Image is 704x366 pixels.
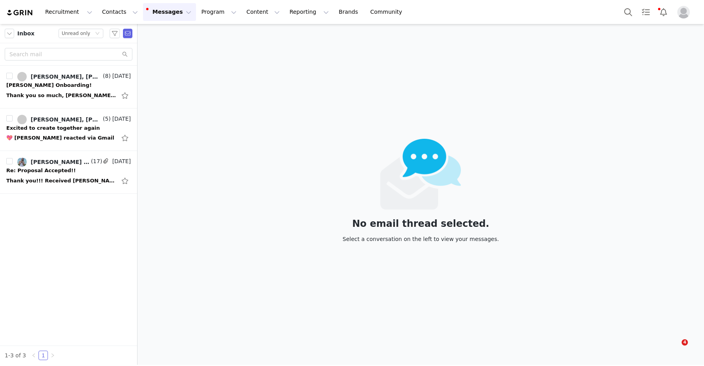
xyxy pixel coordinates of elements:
div: No email thread selected. [343,219,499,228]
i: icon: left [31,353,36,358]
img: emails-empty2x.png [380,139,462,210]
span: Send Email [123,29,132,38]
button: Search [620,3,637,21]
a: [PERSON_NAME] Naturals Partnerships, [PERSON_NAME] [17,157,89,167]
img: placeholder-profile.jpg [677,6,690,18]
div: Select a conversation on the left to view your messages. [343,235,499,243]
span: (17) [89,157,102,166]
input: Search mail [5,48,132,61]
a: Tasks [637,3,654,21]
button: Messages [143,3,196,21]
a: [PERSON_NAME], [PERSON_NAME] Naturals Partnerships [17,72,101,81]
div: Unread only [62,29,90,38]
li: 1 [38,351,48,360]
div: [PERSON_NAME], [PERSON_NAME] Naturals Partnerships [31,74,101,80]
button: Recruitment [40,3,97,21]
span: Inbox [17,29,35,38]
img: 38c6e2a5-3054-4b12-b2bf-d63f8c9c72f6.jpg [17,157,27,167]
div: [PERSON_NAME] Naturals Partnerships, [PERSON_NAME] [31,159,89,165]
div: [PERSON_NAME], [PERSON_NAME] Naturals Partnerships [31,116,101,123]
li: Next Page [48,351,57,360]
div: Thank you so much, Tani I really appreciate it 🥹🙏🏻. I will have the content to you as soon as I h... [6,92,116,99]
li: 1-3 of 3 [5,351,26,360]
i: icon: search [122,51,128,57]
div: Hyland's Onboarding! [6,81,92,89]
div: 💖 Dani Florez reacted via Gmail [6,134,114,142]
i: icon: down [95,31,100,37]
span: 4 [682,339,688,346]
button: Program [196,3,241,21]
button: Profile [673,6,698,18]
button: Reporting [285,3,334,21]
i: icon: right [50,353,55,358]
a: 1 [39,351,48,360]
button: Notifications [655,3,672,21]
a: Community [366,3,411,21]
a: Brands [334,3,365,21]
button: Content [242,3,284,21]
div: Thank you!!! Received Margot J Wellnesswmargs@gmail.com Insta: @wellnesswmargs On Thu, Aug 28, 20... [6,177,116,185]
button: Contacts [97,3,143,21]
div: Excited to create together again [6,124,100,132]
img: grin logo [6,9,34,17]
iframe: Intercom live chat [665,339,684,358]
a: [PERSON_NAME], [PERSON_NAME] Naturals Partnerships [17,115,101,124]
div: Re: Proposal Accepted!! [6,167,76,175]
li: Previous Page [29,351,38,360]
